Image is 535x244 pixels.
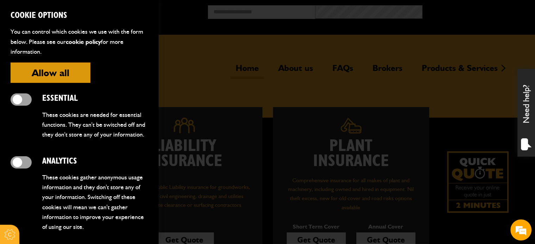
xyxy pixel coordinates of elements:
p: You can control which cookies we use with the form below. Please see our for more information. [11,27,148,56]
p: These cookies are needed for essential functions. They can't be switched off and they don't store... [42,110,148,139]
p: These cookies gather anonymous usage information and they don't store any of your information. Sw... [42,172,148,232]
h2: Essential [42,93,148,104]
button: Allow all [11,62,90,83]
a: cookie policy [66,38,101,45]
div: Need help? [517,69,535,157]
h2: Analytics [42,156,148,166]
h2: Cookie Options [11,11,148,21]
